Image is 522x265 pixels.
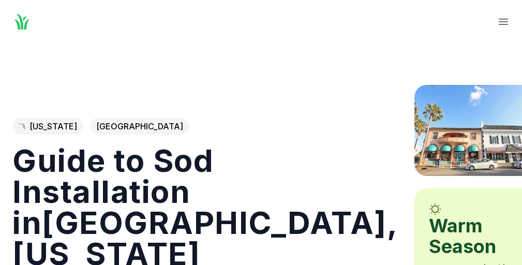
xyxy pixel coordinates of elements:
[19,123,25,130] img: Florida state outline
[90,118,189,135] span: [GEOGRAPHIC_DATA]
[12,118,83,135] a: [US_STATE]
